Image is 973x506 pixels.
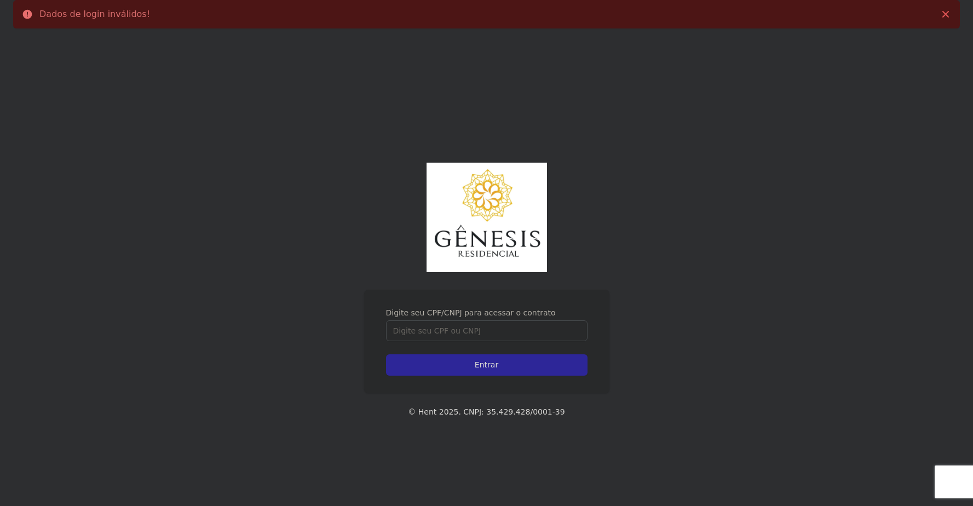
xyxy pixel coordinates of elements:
img: Genesis.jpg [427,163,547,272]
p: © Hent 2025. CNPJ: 35.429.428/0001-39 [18,406,955,418]
input: Digite seu CPF ou CNPJ [386,320,588,341]
p: Dados de login inválidos! [39,9,150,20]
label: Digite seu CPF/CNPJ para acessar o contrato [386,307,588,318]
input: Entrar [386,354,588,376]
